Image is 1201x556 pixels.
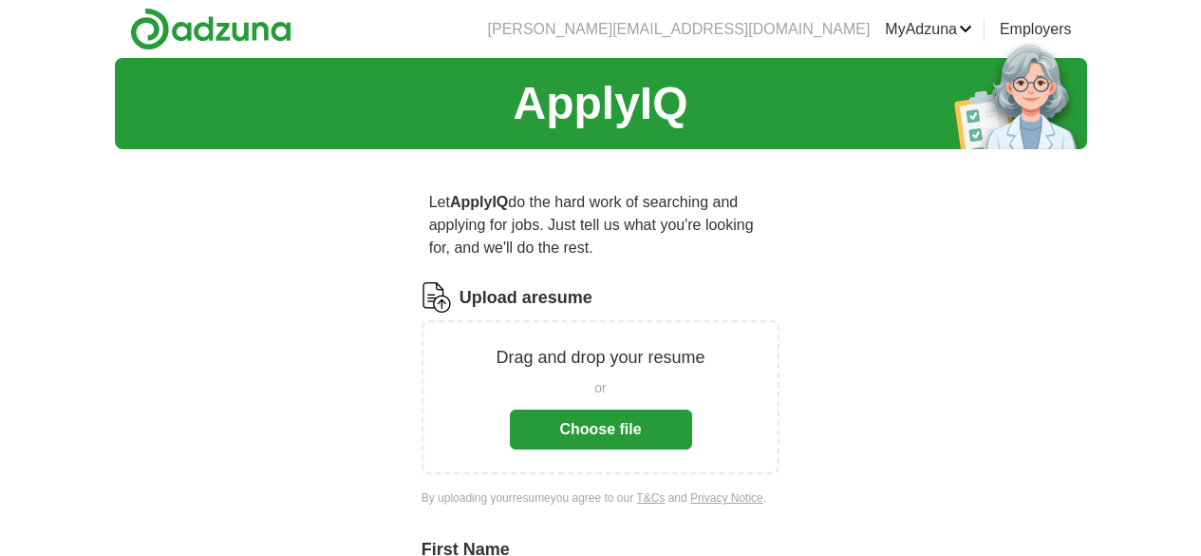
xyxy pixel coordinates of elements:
strong: ApplyIQ [450,194,508,210]
img: CV Icon [422,282,452,313]
a: T&Cs [636,491,665,505]
h1: ApplyIQ [513,69,687,138]
span: or [594,378,606,398]
div: By uploading your resume you agree to our and . [422,489,780,507]
p: Drag and drop your resume [496,345,704,371]
img: Adzuna logo [130,8,291,50]
a: MyAdzuna [885,18,972,41]
a: Privacy Notice [690,491,763,505]
button: Choose file [510,410,692,450]
li: [PERSON_NAME][EMAIL_ADDRESS][DOMAIN_NAME] [488,18,871,41]
label: Upload a resume [460,285,592,311]
p: Let do the hard work of searching and applying for jobs. Just tell us what you're looking for, an... [422,183,780,267]
a: Employers [1000,18,1072,41]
